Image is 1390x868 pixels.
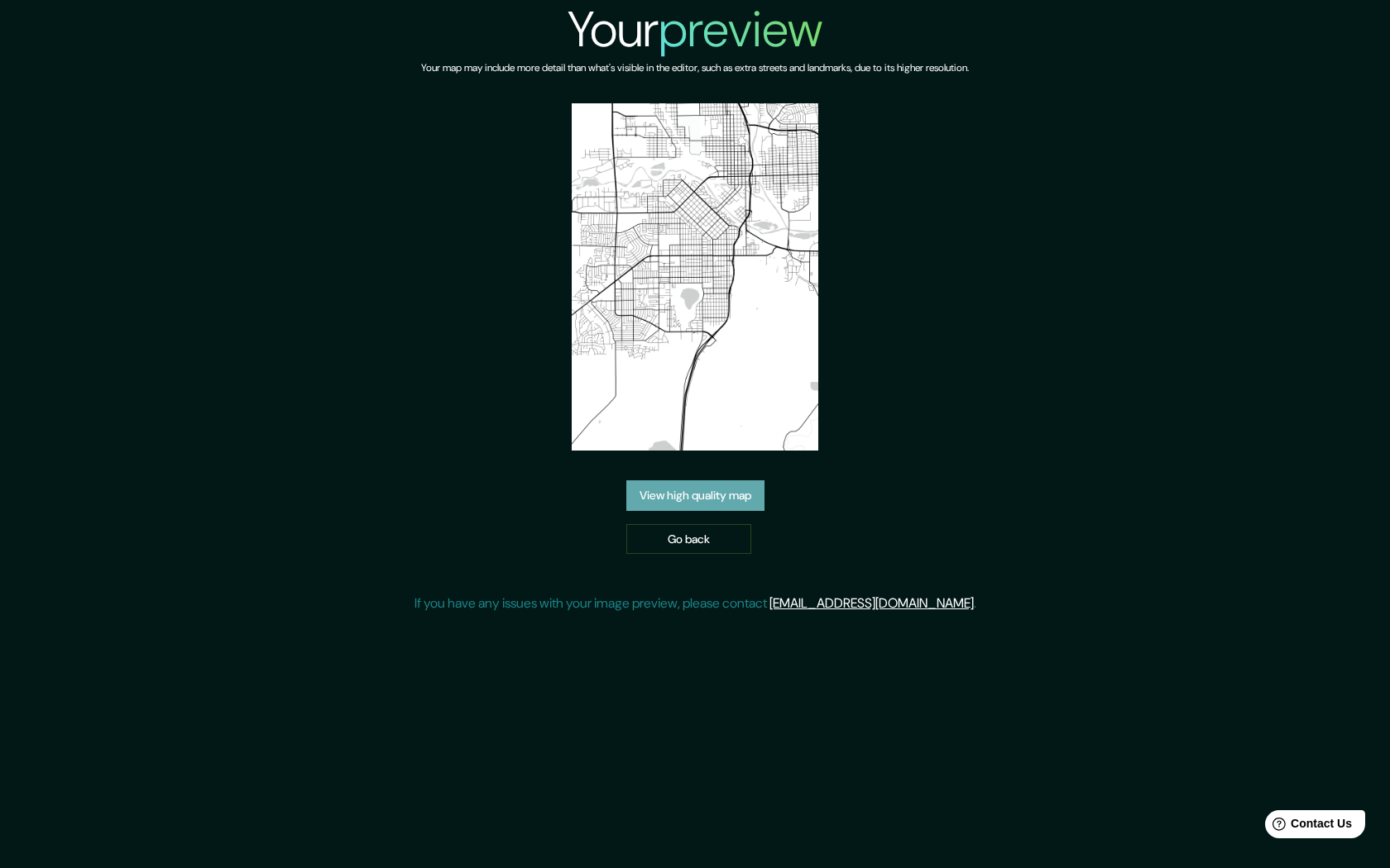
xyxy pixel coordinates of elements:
p: If you have any issues with your image preview, please contact . [415,594,976,613]
a: View high quality map [626,480,764,511]
h6: Your map may include more detail than what's visible in the editor, such as extra streets and lan... [421,60,969,77]
iframe: Help widget launcher [1243,804,1372,850]
a: [EMAIL_ADDRESS][DOMAIN_NAME] [769,594,974,612]
a: Go back [626,524,751,555]
img: created-map-preview [572,103,817,451]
